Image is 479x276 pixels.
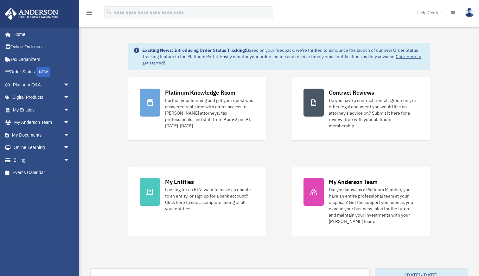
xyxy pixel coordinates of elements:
i: search [106,9,113,16]
a: My Entitiesarrow_drop_down [4,104,79,116]
div: Do you have a contract, rental agreement, or other legal document you would like an attorney's ad... [329,97,418,129]
a: My Anderson Team Did you know, as a Platinum Member, you have an entire professional team at your... [292,166,430,236]
span: arrow_drop_down [63,116,76,129]
a: Billingarrow_drop_down [4,154,79,166]
a: Online Learningarrow_drop_down [4,141,79,154]
i: menu [86,9,93,17]
div: Platinum Knowledge Room [165,89,235,97]
span: arrow_drop_down [63,91,76,104]
div: My Entities [165,178,194,186]
a: Events Calendar [4,166,79,179]
a: Tax Organizers [4,53,79,66]
div: My Anderson Team [329,178,378,186]
div: Further your learning and get your questions answered real-time with direct access to [PERSON_NAM... [165,97,255,129]
div: NEW [36,67,50,77]
a: My Anderson Teamarrow_drop_down [4,116,79,129]
a: My Entities Looking for an EIN, want to make an update to an entity, or sign up for a bank accoun... [128,166,266,236]
a: Click Here to get started! [142,54,421,66]
a: Digital Productsarrow_drop_down [4,91,79,104]
span: arrow_drop_down [63,154,76,167]
a: My Documentsarrow_drop_down [4,129,79,141]
div: Looking for an EIN, want to make an update to an entity, or sign up for a bank account? Click her... [165,186,255,212]
a: Online Ordering [4,41,79,53]
span: arrow_drop_down [63,78,76,91]
div: Did you know, as a Platinum Member, you have an entire professional team at your disposal? Get th... [329,186,418,225]
a: Home [4,28,76,41]
span: arrow_drop_down [63,129,76,142]
a: Order StatusNEW [4,66,79,79]
img: Anderson Advisors Platinum Portal [3,8,60,20]
div: Contract Reviews [329,89,374,97]
span: arrow_drop_down [63,141,76,154]
a: Platinum Knowledge Room Further your learning and get your questions answered real-time with dire... [128,77,266,141]
a: Contract Reviews Do you have a contract, rental agreement, or other legal document you would like... [292,77,430,141]
span: arrow_drop_down [63,104,76,117]
a: menu [86,11,93,17]
img: User Pic [465,8,474,17]
div: Based on your feedback, we're thrilled to announce the launch of our new Order Status Tracking fe... [142,47,425,66]
a: Platinum Q&Aarrow_drop_down [4,78,79,91]
strong: Exciting News: Introducing Order Status Tracking! [142,47,246,53]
